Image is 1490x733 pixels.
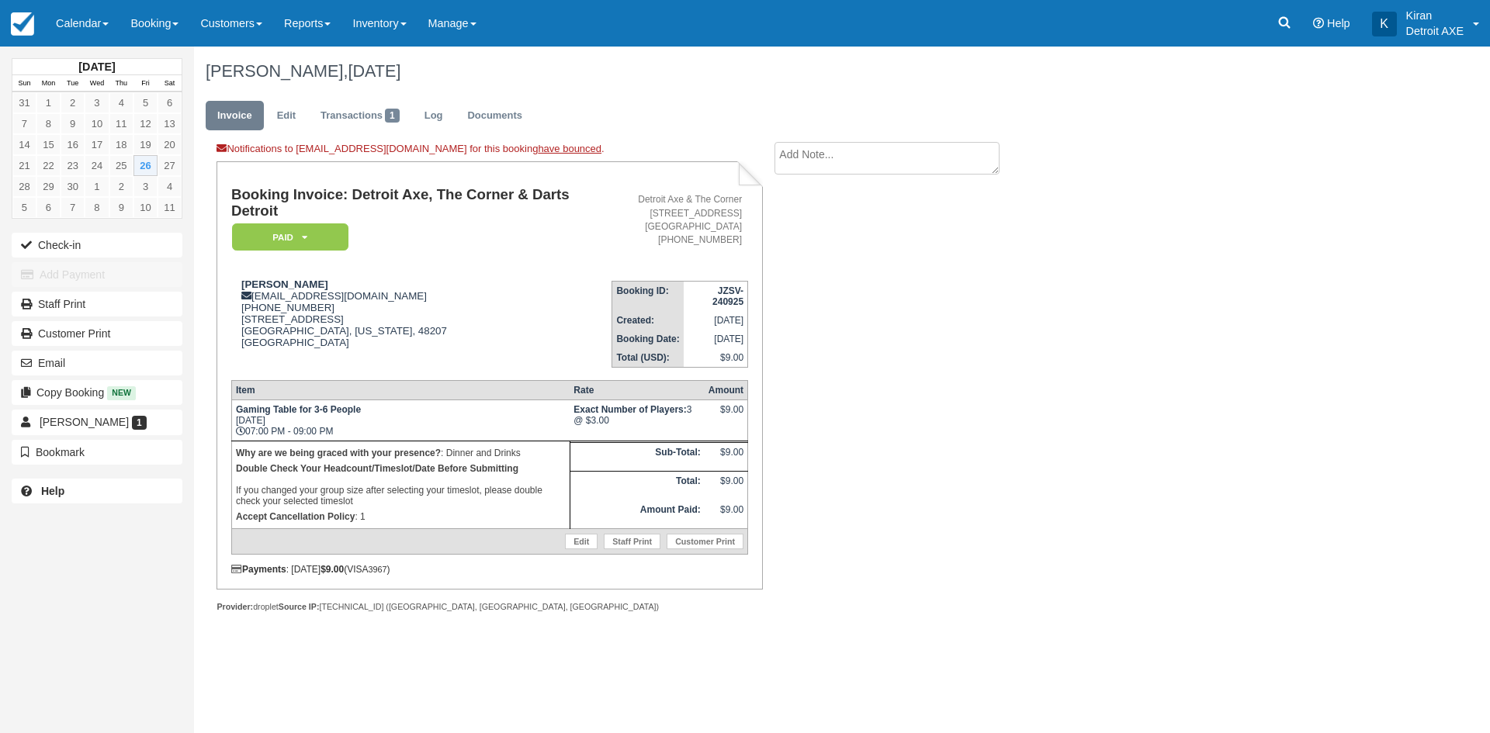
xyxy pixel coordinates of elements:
td: [DATE] [684,330,748,348]
a: Documents [456,101,534,131]
th: Fri [133,75,158,92]
p: Kiran [1406,8,1464,23]
a: 14 [12,134,36,155]
a: 2 [61,92,85,113]
a: 10 [133,197,158,218]
p: : Dinner and Drinks [236,445,566,461]
a: 5 [133,92,158,113]
a: Edit [265,101,307,131]
div: $9.00 [709,404,743,427]
div: K [1372,12,1397,36]
a: 13 [158,113,182,134]
a: 31 [12,92,36,113]
div: Notifications to [EMAIL_ADDRESS][DOMAIN_NAME] for this booking . [217,142,762,161]
th: Item [231,381,570,400]
strong: Exact Number of Players [573,404,686,415]
a: 17 [85,134,109,155]
a: 27 [158,155,182,176]
th: Amount Paid: [570,500,704,529]
img: checkfront-main-nav-mini-logo.png [11,12,34,36]
button: Copy Booking New [12,380,182,405]
a: 15 [36,134,61,155]
strong: Accept Cancellation Policy [236,511,355,522]
a: 30 [61,176,85,197]
button: Email [12,351,182,375]
td: 3 @ $3.00 [570,400,704,441]
a: Help [12,479,182,503]
strong: [DATE] [78,61,115,73]
a: 4 [109,92,133,113]
a: 1 [36,92,61,113]
button: Add Payment [12,262,182,287]
small: 3967 [369,565,387,574]
i: Help [1313,18,1324,29]
a: 18 [109,134,133,155]
a: 11 [109,113,133,134]
th: Mon [36,75,61,92]
a: 26 [133,155,158,176]
b: Help [41,485,64,497]
strong: Provider: [217,602,253,611]
a: 29 [36,176,61,197]
strong: $9.00 [321,564,344,575]
b: Double Check Your Headcount/Timeslot/Date Before Submitting [236,463,518,474]
a: 1 [85,176,109,197]
td: [DATE] [684,311,748,330]
button: Check-in [12,233,182,258]
span: [DATE] [348,61,400,81]
strong: [PERSON_NAME] [241,278,328,290]
strong: Payments [231,564,286,575]
span: 1 [132,416,147,430]
a: Transactions1 [309,101,411,131]
strong: Source IP: [279,602,320,611]
a: Customer Print [667,534,743,549]
a: Customer Print [12,321,182,346]
div: droplet [TECHNICAL_ID] ([GEOGRAPHIC_DATA], [GEOGRAPHIC_DATA], [GEOGRAPHIC_DATA]) [217,601,762,613]
a: have bounced [538,143,601,154]
span: [PERSON_NAME] [40,416,129,428]
th: Rate [570,381,704,400]
th: Sub-Total: [570,442,704,472]
p: If you changed your group size after selecting your timeslot, please double check your selected t... [236,461,566,509]
a: 9 [61,113,85,134]
h1: [PERSON_NAME], [206,62,1300,81]
a: 2 [109,176,133,197]
th: Created: [612,311,684,330]
a: 9 [109,197,133,218]
td: $9.00 [705,472,748,500]
div: : [DATE] (VISA ) [231,564,748,575]
th: Tue [61,75,85,92]
a: Staff Print [12,292,182,316]
button: Bookmark [12,440,182,465]
a: 22 [36,155,61,176]
a: Log [413,101,455,131]
a: 24 [85,155,109,176]
strong: JZSV-240925 [712,285,743,307]
a: Staff Print [604,534,660,549]
a: 25 [109,155,133,176]
td: [DATE] 07:00 PM - 09:00 PM [231,400,570,441]
a: [PERSON_NAME] 1 [12,410,182,434]
td: $9.00 [684,348,748,368]
a: 8 [85,197,109,218]
a: 11 [158,197,182,218]
th: Sat [158,75,182,92]
a: 7 [61,197,85,218]
th: Total (USD): [612,348,684,368]
a: 4 [158,176,182,197]
a: 28 [12,176,36,197]
th: Thu [109,75,133,92]
a: 16 [61,134,85,155]
span: New [107,386,136,399]
a: 5 [12,197,36,218]
td: $9.00 [705,500,748,529]
a: 7 [12,113,36,134]
th: Sun [12,75,36,92]
a: Edit [565,534,598,549]
span: 1 [385,109,400,123]
th: Booking Date: [612,330,684,348]
em: Paid [232,223,348,251]
a: 19 [133,134,158,155]
address: Detroit Axe & The Corner [STREET_ADDRESS] [GEOGRAPHIC_DATA] [PHONE_NUMBER] [618,193,742,247]
a: 20 [158,134,182,155]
